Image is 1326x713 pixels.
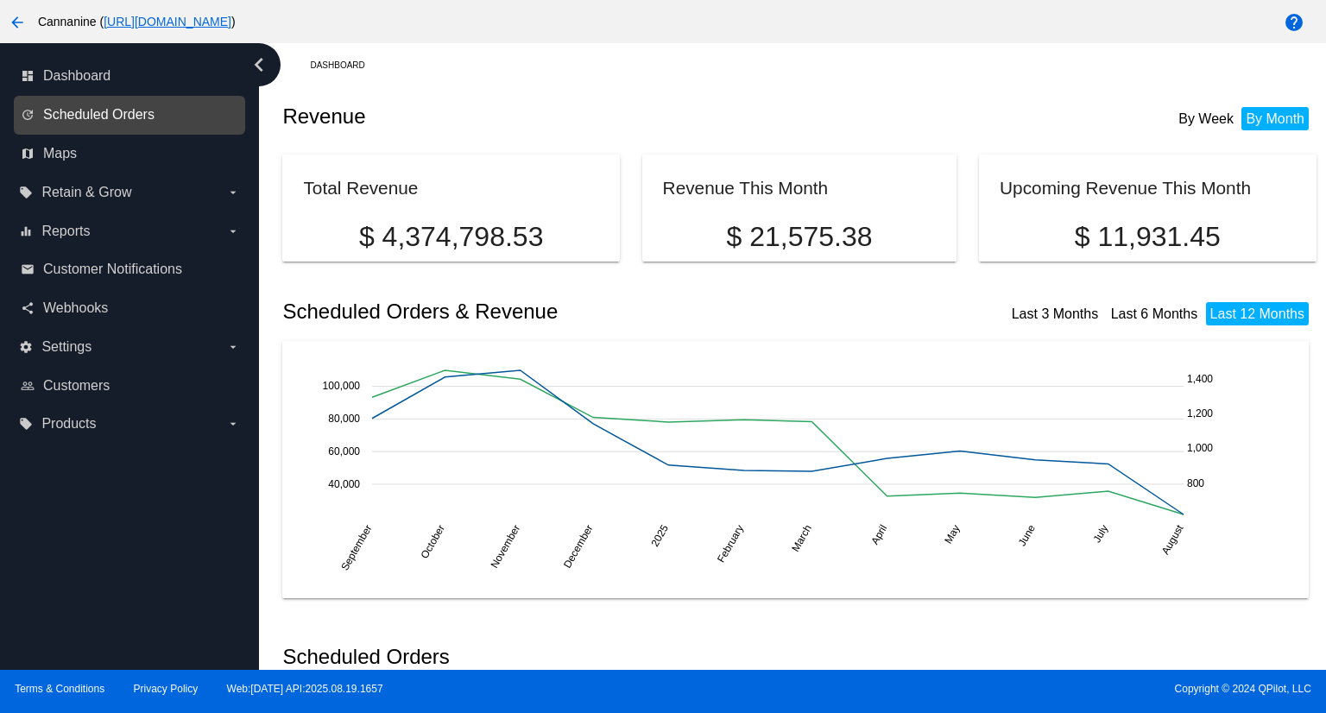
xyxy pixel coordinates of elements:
text: 1,200 [1187,407,1213,420]
span: Maps [43,146,77,161]
a: email Customer Notifications [21,256,240,283]
h2: Revenue This Month [663,178,829,198]
text: 1,400 [1187,373,1213,385]
i: settings [19,340,33,354]
h2: Total Revenue [303,178,418,198]
a: Dashboard [310,52,380,79]
p: $ 4,374,798.53 [303,221,598,253]
i: local_offer [19,417,33,431]
text: September [339,522,375,572]
p: $ 21,575.38 [663,221,937,253]
span: Settings [41,339,92,355]
h2: Scheduled Orders [282,645,799,669]
a: Last 12 Months [1210,306,1304,321]
i: arrow_drop_down [226,224,240,238]
a: Web:[DATE] API:2025.08.19.1657 [227,683,383,695]
a: Last 6 Months [1111,306,1198,321]
p: $ 11,931.45 [1000,221,1295,253]
a: Last 3 Months [1012,306,1099,321]
a: Terms & Conditions [15,683,104,695]
a: update Scheduled Orders [21,101,240,129]
h2: Scheduled Orders & Revenue [282,300,799,324]
mat-icon: arrow_back [7,12,28,33]
i: share [21,301,35,315]
text: 2025 [649,522,672,548]
i: arrow_drop_down [226,417,240,431]
a: [URL][DOMAIN_NAME] [104,15,231,28]
text: August [1159,522,1186,557]
span: Reports [41,224,90,239]
text: December [561,522,596,570]
a: map Maps [21,140,240,167]
i: dashboard [21,69,35,83]
text: 1,000 [1187,442,1213,454]
span: Products [41,416,96,432]
i: map [21,147,35,161]
span: Customer Notifications [43,262,182,277]
li: By Week [1174,107,1238,130]
a: dashboard Dashboard [21,62,240,90]
i: people_outline [21,379,35,393]
li: By Month [1241,107,1309,130]
i: chevron_left [245,51,273,79]
text: 60,000 [329,445,361,457]
text: October [419,522,447,560]
h2: Upcoming Revenue This Month [1000,178,1251,198]
i: update [21,108,35,122]
i: equalizer [19,224,33,238]
a: people_outline Customers [21,372,240,400]
span: Customers [43,378,110,394]
text: November [489,522,523,570]
span: Copyright © 2024 QPilot, LLC [678,683,1311,695]
text: 800 [1187,476,1204,489]
text: June [1016,522,1038,548]
i: arrow_drop_down [226,340,240,354]
text: February [715,522,746,565]
span: Cannanine ( ) [38,15,236,28]
text: 40,000 [329,477,361,489]
i: email [21,262,35,276]
h2: Revenue [282,104,799,129]
text: May [943,522,963,546]
text: July [1091,522,1111,544]
a: Privacy Policy [134,683,199,695]
span: Retain & Grow [41,185,131,200]
i: local_offer [19,186,33,199]
mat-icon: help [1284,12,1304,33]
text: March [790,522,815,553]
span: Webhooks [43,300,108,316]
text: 80,000 [329,413,361,425]
i: arrow_drop_down [226,186,240,199]
a: share Webhooks [21,294,240,322]
span: Scheduled Orders [43,107,155,123]
span: Dashboard [43,68,110,84]
text: 100,000 [323,380,361,392]
text: April [869,522,890,546]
